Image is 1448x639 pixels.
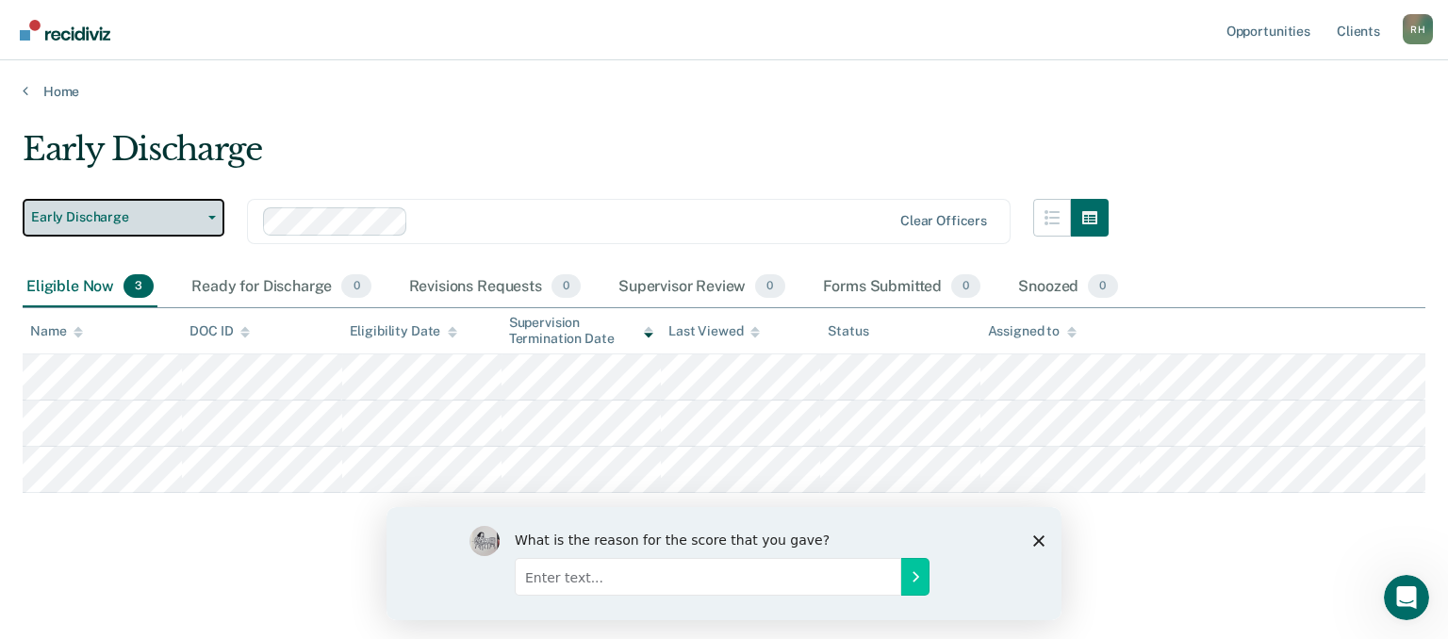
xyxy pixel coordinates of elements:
img: Recidiviz [20,20,110,41]
div: Status [828,323,868,339]
div: Last Viewed [668,323,760,339]
button: Profile dropdown button [1403,14,1433,44]
span: 0 [755,274,784,299]
div: Assigned to [988,323,1077,339]
div: Snoozed0 [1014,267,1121,308]
div: Clear officers [900,213,987,229]
span: 0 [951,274,980,299]
span: 0 [551,274,581,299]
iframe: Survey by Kim from Recidiviz [387,507,1061,620]
div: Ready for Discharge0 [188,267,374,308]
div: Name [30,323,83,339]
div: Forms Submitted0 [819,267,985,308]
a: Home [23,83,1425,100]
span: 3 [123,274,154,299]
span: 0 [1088,274,1117,299]
div: Eligibility Date [350,323,458,339]
div: Eligible Now3 [23,267,157,308]
div: Supervision Termination Date [509,315,653,347]
div: Supervisor Review0 [615,267,789,308]
iframe: Intercom live chat [1384,575,1429,620]
div: DOC ID [189,323,250,339]
span: 0 [341,274,370,299]
button: Early Discharge [23,199,224,237]
div: R H [1403,14,1433,44]
span: Early Discharge [31,209,201,225]
div: Revisions Requests0 [405,267,584,308]
div: Early Discharge [23,130,1109,184]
